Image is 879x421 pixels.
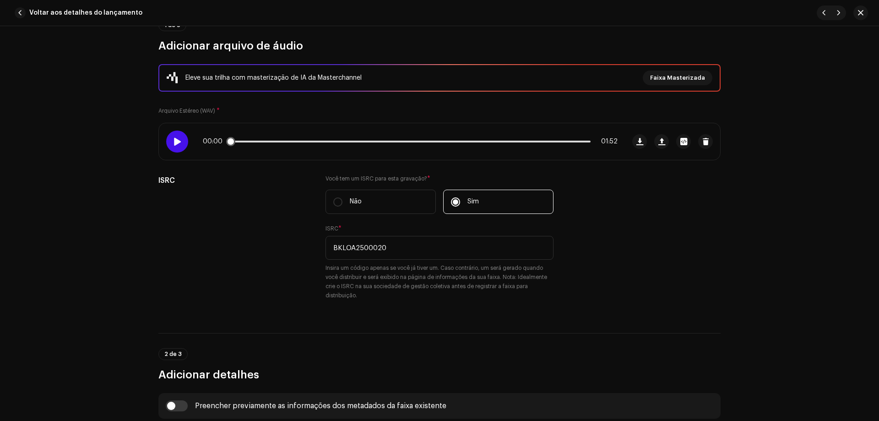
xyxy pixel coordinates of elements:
[350,197,362,207] p: Não
[326,236,553,260] input: ABXYZ#######
[467,197,479,207] p: Sim
[164,351,182,357] span: 2 de 3
[326,225,342,232] label: ISRC
[203,138,226,145] span: 00:00
[185,72,362,83] div: Eleve sua trilha com masterização de IA da Masterchannel
[195,402,446,410] div: Preencher previamente as informações dos metadados da faixa existente
[326,263,553,300] small: Insira um código apenas se você já tiver um. Caso contrário, um será gerado quando você distribui...
[650,69,705,87] span: Faixa Masterizada
[158,175,311,186] h5: ISRC
[326,175,553,182] label: Você tem um ISRC para esta gravação?
[158,108,215,114] small: Arquivo Estéreo (WAV)
[594,138,618,145] span: 01:52
[158,38,721,53] h3: Adicionar arquivo de áudio
[158,367,721,382] h3: Adicionar detalhes
[643,71,712,85] button: Faixa Masterizada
